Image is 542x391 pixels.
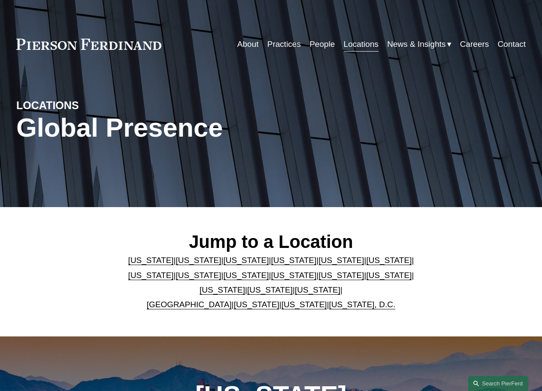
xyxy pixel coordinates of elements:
a: [US_STATE] [176,256,221,265]
a: Search this site [468,376,528,391]
a: [US_STATE], D.C. [329,300,396,309]
h1: Global Presence [16,113,356,143]
a: [US_STATE] [366,256,412,265]
p: | | | | | | | | | | | | | | | | | | [122,253,420,312]
a: About [237,36,259,52]
a: [US_STATE] [128,271,174,280]
h4: LOCATIONS [16,99,144,113]
a: Careers [460,36,489,52]
a: Locations [344,36,378,52]
a: [US_STATE] [318,271,364,280]
a: [US_STATE] [128,256,174,265]
a: [US_STATE] [200,285,245,294]
a: [US_STATE] [295,285,340,294]
a: [US_STATE] [247,285,293,294]
a: [US_STATE] [224,256,269,265]
a: People [309,36,335,52]
span: News & Insights [387,37,445,52]
a: [US_STATE] [366,271,412,280]
a: [GEOGRAPHIC_DATA] [147,300,232,309]
h2: Jump to a Location [122,231,420,253]
a: [US_STATE] [318,256,364,265]
a: [US_STATE] [224,271,269,280]
a: folder dropdown [387,36,451,52]
a: [US_STATE] [271,271,317,280]
a: [US_STATE] [176,271,221,280]
a: Contact [498,36,526,52]
a: [US_STATE] [271,256,317,265]
a: [US_STATE] [234,300,279,309]
a: Practices [267,36,301,52]
a: [US_STATE] [282,300,327,309]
